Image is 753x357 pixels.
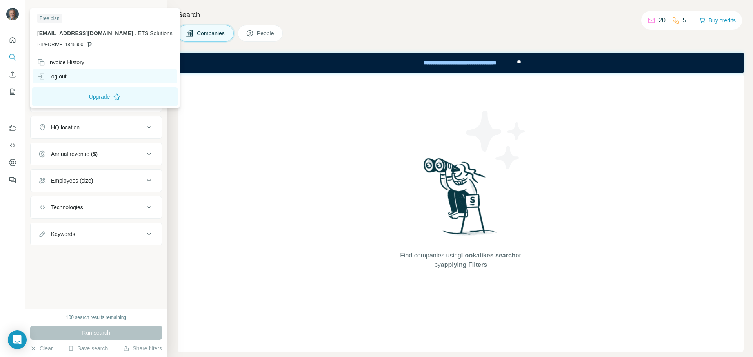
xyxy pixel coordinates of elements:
[257,29,275,37] span: People
[6,33,19,47] button: Quick start
[31,145,162,163] button: Annual revenue ($)
[135,30,136,36] span: .
[6,173,19,187] button: Feedback
[136,5,167,16] button: Hide
[37,41,83,48] span: PIPEDRIVE11845900
[37,58,84,66] div: Invoice History
[51,203,83,211] div: Technologies
[178,53,744,73] iframe: Banner
[683,16,686,25] p: 5
[699,15,736,26] button: Buy credits
[51,177,93,185] div: Employees (size)
[6,8,19,20] img: Avatar
[51,230,75,238] div: Keywords
[6,138,19,152] button: Use Surfe API
[197,29,226,37] span: Companies
[37,72,67,80] div: Log out
[6,50,19,64] button: Search
[178,9,744,20] h4: Search
[6,85,19,99] button: My lists
[32,87,178,106] button: Upgrade
[6,67,19,82] button: Enrich CSV
[658,16,666,25] p: 20
[6,121,19,135] button: Use Surfe on LinkedIn
[123,344,162,352] button: Share filters
[461,105,531,175] img: Surfe Illustration - Stars
[441,261,487,268] span: applying Filters
[37,14,62,23] div: Free plan
[138,30,173,36] span: ETS Solutions
[37,30,133,36] span: [EMAIL_ADDRESS][DOMAIN_NAME]
[30,344,53,352] button: Clear
[68,344,108,352] button: Save search
[31,225,162,243] button: Keywords
[6,156,19,170] button: Dashboard
[51,150,98,158] div: Annual revenue ($)
[398,251,523,270] span: Find companies using or by
[66,314,126,321] div: 100 search results remaining
[51,123,80,131] div: HQ location
[31,118,162,137] button: HQ location
[31,198,162,217] button: Technologies
[461,252,516,259] span: Lookalikes search
[8,330,27,349] div: Open Intercom Messenger
[30,7,55,14] div: New search
[31,171,162,190] button: Employees (size)
[420,156,502,243] img: Surfe Illustration - Woman searching with binoculars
